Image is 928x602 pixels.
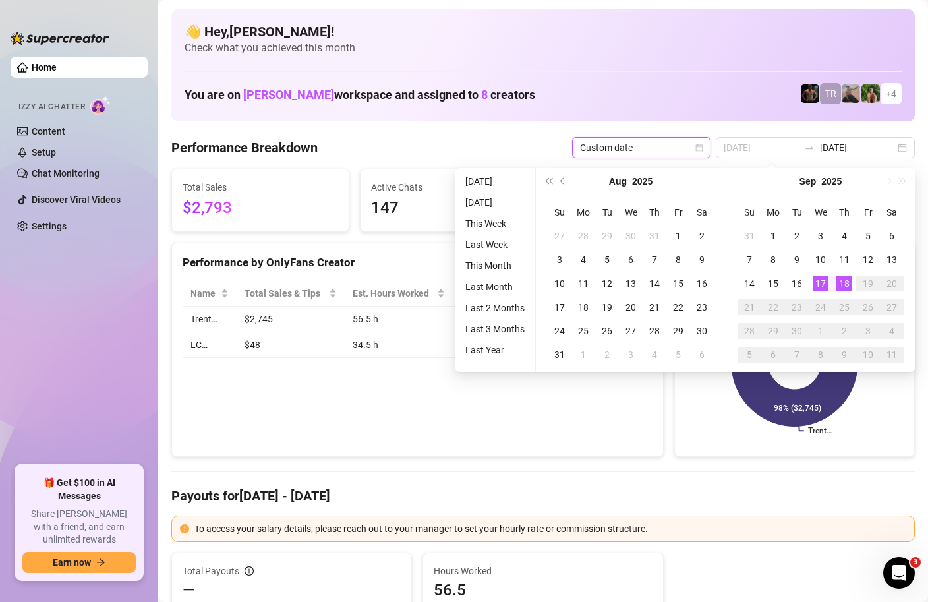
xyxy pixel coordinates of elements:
td: 2025-10-05 [738,343,761,367]
h4: Performance Breakdown [171,138,318,157]
th: Sales / Hour [453,281,535,307]
td: $48.58 [453,307,535,332]
div: 15 [765,276,781,291]
td: 2025-10-04 [880,319,904,343]
td: 2025-07-29 [595,224,619,248]
div: 30 [694,323,710,339]
li: This Week [460,216,530,231]
div: 22 [670,299,686,315]
td: 2025-09-29 [761,319,785,343]
td: 2025-09-21 [738,295,761,319]
td: 2025-08-19 [595,295,619,319]
td: 2025-08-02 [690,224,714,248]
div: 12 [599,276,615,291]
span: Name [190,286,218,301]
td: 2025-09-22 [761,295,785,319]
td: 2025-08-27 [619,319,643,343]
td: 2025-09-24 [809,295,832,319]
th: Su [738,200,761,224]
div: 22 [765,299,781,315]
td: 2025-09-20 [880,272,904,295]
div: 3 [860,323,876,339]
td: 2025-09-26 [856,295,880,319]
div: 10 [813,252,828,268]
td: 2025-10-10 [856,343,880,367]
td: 2025-09-12 [856,248,880,272]
td: 2025-08-10 [548,272,571,295]
div: 31 [552,347,567,363]
div: 21 [741,299,757,315]
td: 2025-08-03 [548,248,571,272]
div: 9 [836,347,852,363]
td: 2025-08-09 [690,248,714,272]
span: exclamation-circle [180,524,189,533]
td: 2025-10-03 [856,319,880,343]
div: 6 [765,347,781,363]
span: 🎁 Get $100 in AI Messages [22,477,136,502]
li: Last Month [460,279,530,295]
button: Choose a year [821,168,842,195]
div: 11 [575,276,591,291]
div: 11 [884,347,900,363]
div: 8 [765,252,781,268]
td: 2025-08-16 [690,272,714,295]
td: 2025-09-27 [880,295,904,319]
div: 2 [599,347,615,363]
td: 2025-07-28 [571,224,595,248]
div: 6 [884,228,900,244]
div: 7 [789,347,805,363]
span: Izzy AI Chatter [18,101,85,113]
div: 5 [599,252,615,268]
td: 2025-08-15 [666,272,690,295]
td: 2025-09-10 [809,248,832,272]
div: 19 [599,299,615,315]
li: Last 3 Months [460,321,530,337]
td: 2025-09-02 [595,343,619,367]
div: 19 [860,276,876,291]
th: Sa [880,200,904,224]
div: 3 [813,228,828,244]
div: 18 [836,276,852,291]
td: 2025-09-03 [619,343,643,367]
div: 27 [884,299,900,315]
div: Performance by OnlyFans Creator [183,254,652,272]
td: 2025-10-06 [761,343,785,367]
div: 3 [552,252,567,268]
td: $2,745 [237,307,344,332]
td: 2025-09-08 [761,248,785,272]
td: 2025-08-21 [643,295,666,319]
span: Share [PERSON_NAME] with a friend, and earn unlimited rewards [22,508,136,547]
td: 2025-08-01 [666,224,690,248]
li: Last 2 Months [460,300,530,316]
th: Th [643,200,666,224]
div: 31 [647,228,662,244]
span: 56.5 [434,580,652,601]
img: Nathaniel [861,84,880,103]
td: 2025-08-12 [595,272,619,295]
span: Total Sales [183,180,338,195]
img: logo-BBDzfeDw.svg [11,32,109,45]
td: 2025-09-14 [738,272,761,295]
div: 24 [813,299,828,315]
div: 27 [552,228,567,244]
span: Active Chats [371,180,527,195]
img: Trent [801,84,819,103]
div: 27 [623,323,639,339]
span: to [804,142,815,153]
div: 14 [647,276,662,291]
a: Chat Monitoring [32,168,100,179]
td: 2025-10-01 [809,319,832,343]
span: Total Payouts [183,564,239,578]
td: 2025-10-09 [832,343,856,367]
div: 5 [670,347,686,363]
td: 2025-08-07 [643,248,666,272]
td: 2025-08-24 [548,319,571,343]
td: 2025-08-31 [548,343,571,367]
td: 2025-08-11 [571,272,595,295]
h4: 👋 Hey, [PERSON_NAME] ! [185,22,902,41]
div: 31 [741,228,757,244]
td: 2025-09-01 [761,224,785,248]
th: Fr [666,200,690,224]
th: Su [548,200,571,224]
div: 16 [789,276,805,291]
